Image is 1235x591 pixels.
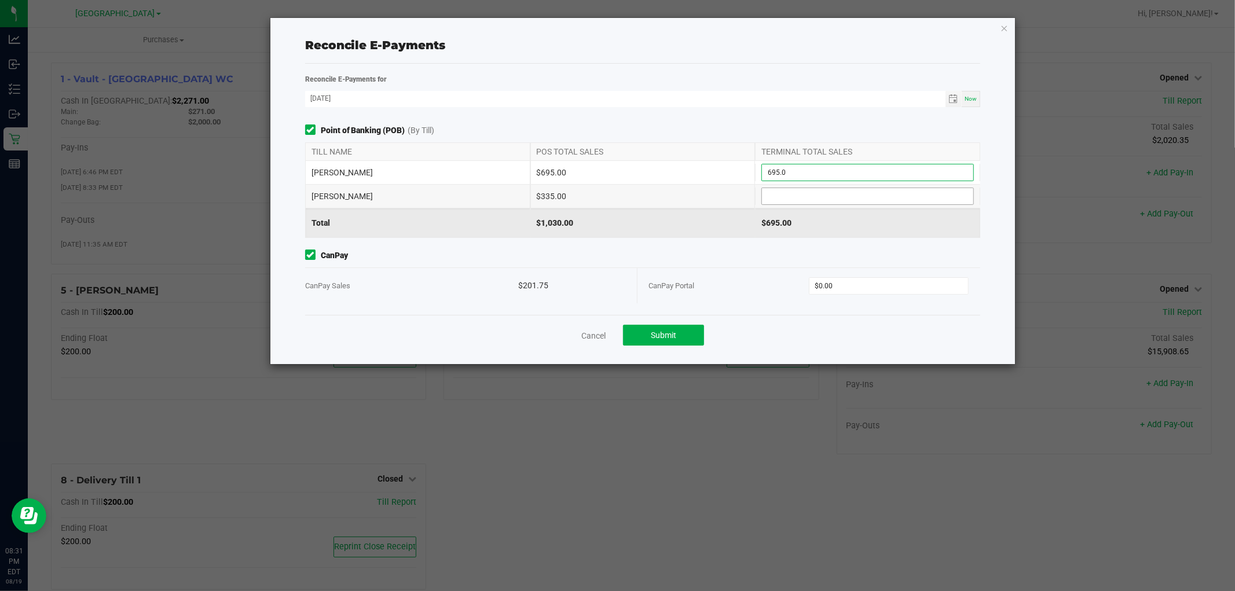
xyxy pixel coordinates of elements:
[321,249,348,262] strong: CanPay
[530,185,756,208] div: $335.00
[649,281,695,290] span: CanPay Portal
[305,249,321,262] form-toggle: Include in reconciliation
[755,208,980,237] div: $695.00
[305,124,321,137] form-toggle: Include in reconciliation
[408,124,435,137] span: (By Till)
[305,185,530,208] div: [PERSON_NAME]
[305,143,530,160] div: TILL NAME
[518,268,625,303] div: $201.75
[946,91,962,107] span: Toggle calendar
[530,143,756,160] div: POS TOTAL SALES
[321,124,405,137] strong: Point of Banking (POB)
[305,161,530,184] div: [PERSON_NAME]
[530,161,756,184] div: $695.00
[965,96,977,102] span: Now
[755,143,980,160] div: TERMINAL TOTAL SALES
[530,208,756,237] div: $1,030.00
[305,208,530,237] div: Total
[305,281,350,290] span: CanPay Sales
[581,330,606,342] a: Cancel
[623,325,704,346] button: Submit
[651,331,676,340] span: Submit
[12,498,46,533] iframe: Resource center
[305,36,981,54] div: Reconcile E-Payments
[305,75,387,83] strong: Reconcile E-Payments for
[305,91,946,105] input: Date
